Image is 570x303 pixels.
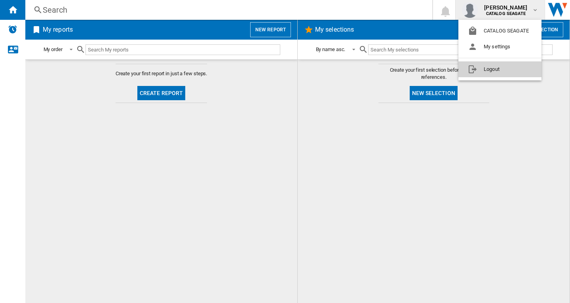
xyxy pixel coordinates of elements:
button: My settings [458,39,541,55]
button: CATALOG SEAGATE [458,23,541,39]
button: Logout [458,61,541,77]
